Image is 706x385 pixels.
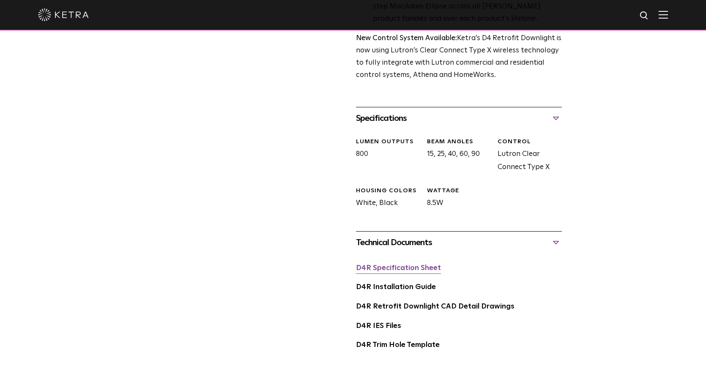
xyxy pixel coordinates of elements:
div: White, Black [350,187,420,210]
div: 800 [350,138,420,174]
div: 8.5W [421,187,491,210]
div: HOUSING COLORS [356,187,420,195]
div: WATTAGE [427,187,491,195]
img: Hamburger%20Nav.svg [659,11,668,19]
div: Lutron Clear Connect Type X [491,138,562,174]
p: Ketra’s D4 Retrofit Downlight is now using Lutron’s Clear Connect Type X wireless technology to f... [356,33,562,82]
div: LUMEN OUTPUTS [356,138,420,146]
div: CONTROL [498,138,562,146]
img: ketra-logo-2019-white [38,8,89,21]
a: D4R Trim Hole Template [356,341,440,349]
a: D4R Retrofit Downlight CAD Detail Drawings [356,303,514,310]
div: Beam Angles [427,138,491,146]
div: Technical Documents [356,236,562,249]
a: D4R Installation Guide [356,284,436,291]
a: D4R Specification Sheet [356,265,441,272]
div: Specifications [356,112,562,125]
a: D4R IES Files [356,322,401,330]
strong: New Control System Available: [356,35,457,42]
div: 15, 25, 40, 60, 90 [421,138,491,174]
img: search icon [639,11,650,21]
